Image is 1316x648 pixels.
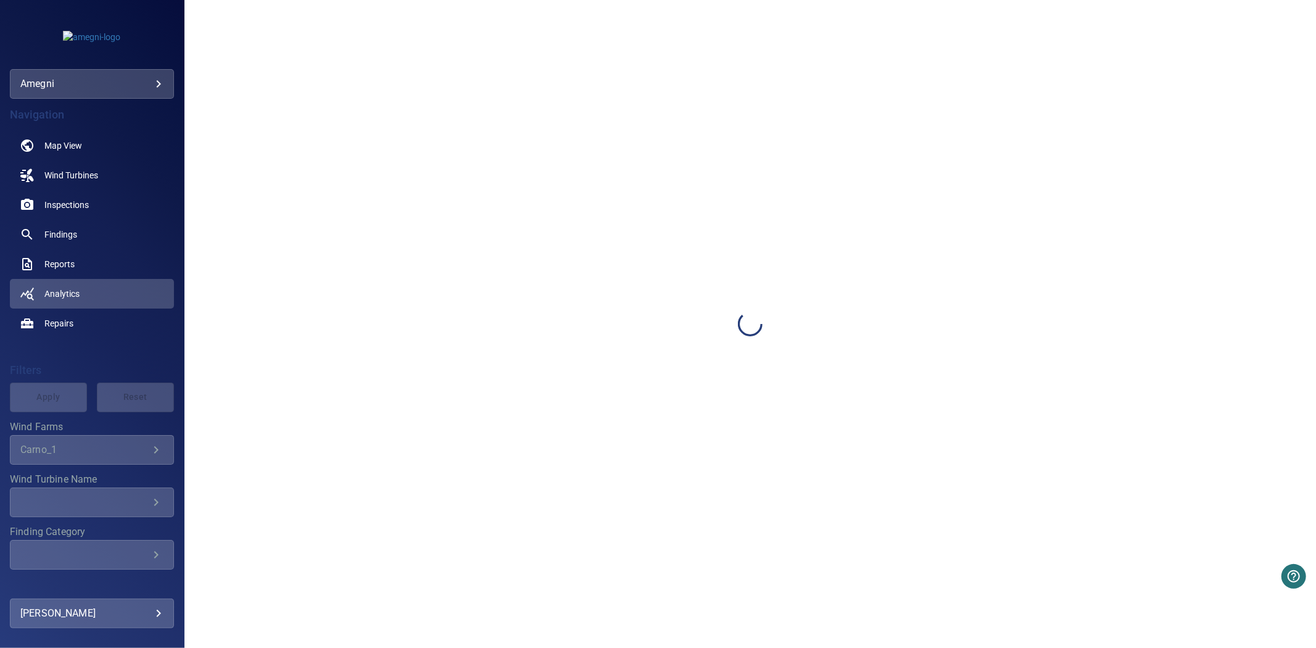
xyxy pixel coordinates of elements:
a: map noActive [10,131,174,160]
span: Repairs [44,317,73,330]
h4: Filters [10,364,174,376]
img: amegni-logo [63,31,120,43]
a: repairs noActive [10,309,174,338]
label: Wind Farms [10,422,174,432]
span: Inspections [44,199,89,211]
div: Wind Turbine Name [10,488,174,517]
div: Wind Farms [10,435,174,465]
label: Wind Turbine Name [10,475,174,484]
a: windturbines noActive [10,160,174,190]
div: Carno_1 [20,444,149,455]
span: Wind Turbines [44,169,98,181]
div: amegni [20,74,163,94]
a: analytics active [10,279,174,309]
h4: Navigation [10,109,174,121]
div: amegni [10,69,174,99]
div: Finding Category [10,540,174,570]
span: Reports [44,258,75,270]
span: Map View [44,139,82,152]
a: inspections noActive [10,190,174,220]
span: Findings [44,228,77,241]
span: Analytics [44,288,80,300]
div: [PERSON_NAME] [20,604,163,623]
a: reports noActive [10,249,174,279]
label: Finding Category [10,527,174,537]
a: findings noActive [10,220,174,249]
